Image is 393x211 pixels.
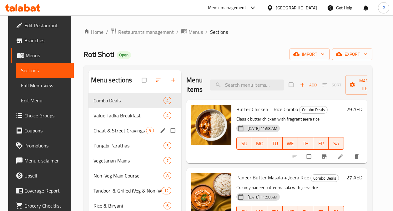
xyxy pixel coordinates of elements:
[117,51,131,59] div: Open
[88,138,182,153] div: Punjabi Parathas5
[146,127,154,134] div: items
[346,105,362,114] h6: 29 AED
[21,97,69,104] span: Edit Menu
[88,168,182,183] div: Non-Veg Main Course8
[276,4,317,11] div: [GEOGRAPHIC_DATA]
[164,173,171,179] span: 8
[254,139,265,148] span: MO
[164,113,171,119] span: 4
[24,127,69,134] span: Coupons
[166,73,181,87] button: Add section
[164,112,171,119] div: items
[164,158,171,164] span: 7
[111,28,174,36] a: Restaurants management
[205,28,208,36] li: /
[317,150,332,163] button: Branch-specific-item
[236,173,309,182] span: Paneer Butter Masala + Jeera Rice
[24,172,69,179] span: Upsell
[164,142,171,149] div: items
[236,115,344,123] p: Classic butter chicken with fragrant jeera rice
[117,52,131,58] span: Open
[329,137,344,150] button: SA
[24,202,69,209] span: Grocery Checklist
[11,108,74,123] a: Choice Groups
[93,112,164,119] span: Value Tadka Breakfast
[337,50,367,58] span: export
[164,202,171,209] div: items
[151,73,166,87] span: Sort sections
[164,98,171,104] span: 4
[83,28,373,36] nav: breadcrumb
[88,93,182,108] div: Combo Deals4
[350,77,385,93] span: Manage items
[16,78,74,93] a: Full Menu View
[245,126,280,131] span: [DATE] 11:58 AM
[189,28,203,36] span: Menus
[267,137,283,150] button: TU
[11,153,74,168] a: Menu disclaimer
[310,174,339,182] div: Combo Deals
[300,139,311,148] span: TH
[298,80,318,90] span: Add item
[181,28,203,36] a: Menus
[332,49,372,60] button: export
[93,202,164,209] span: Rice & Biryani
[176,28,179,36] li: /
[295,50,325,58] span: import
[283,137,298,150] button: WE
[11,168,74,183] a: Upsell
[303,151,316,162] span: Select to update
[298,137,313,150] button: TH
[345,75,390,95] button: Manage items
[236,105,298,114] span: Butter Chicken + Rice Combo
[93,157,164,164] span: Vegetarian Mains
[285,79,298,91] span: Select section
[26,52,69,59] span: Menus
[93,187,161,194] span: Tandoori & Grilled (Veg & Non-Veg)
[93,127,146,134] span: Chaat & Street Cravings
[21,82,69,89] span: Full Menu View
[93,172,164,179] div: Non-Veg Main Course
[311,175,339,182] span: Combo Deals
[146,128,154,134] span: 9
[11,123,74,138] a: Coupons
[346,173,362,182] h6: 27 AED
[162,188,171,194] span: 12
[245,194,280,200] span: [DATE] 11:58 AM
[16,63,74,78] a: Sections
[299,106,328,114] div: Combo Deals
[83,28,103,36] a: Home
[313,137,329,150] button: FR
[236,184,344,192] p: Creamy paneer butter masala with jeera rice
[24,187,69,194] span: Coverage Report
[236,137,252,150] button: SU
[11,18,74,33] a: Edit Restaurant
[331,139,341,148] span: SA
[316,139,326,148] span: FR
[270,139,280,148] span: TU
[24,22,69,29] span: Edit Restaurant
[91,75,132,85] h2: Menu sections
[11,33,74,48] a: Branches
[337,153,345,160] a: Edit menu item
[161,187,171,194] div: items
[164,203,171,209] span: 6
[164,172,171,179] div: items
[93,142,164,149] span: Punjabi Parathas
[164,143,171,149] span: 5
[350,150,365,163] button: delete
[24,37,69,44] span: Branches
[83,47,114,61] span: Roti Shoti
[298,80,318,90] button: Add
[208,4,246,12] div: Menu-management
[24,112,69,119] span: Choice Groups
[118,28,174,36] span: Restaurants management
[210,28,228,36] span: Sections
[93,97,164,104] span: Combo Deals
[318,80,345,90] span: Select section first
[88,153,182,168] div: Vegetarian Mains7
